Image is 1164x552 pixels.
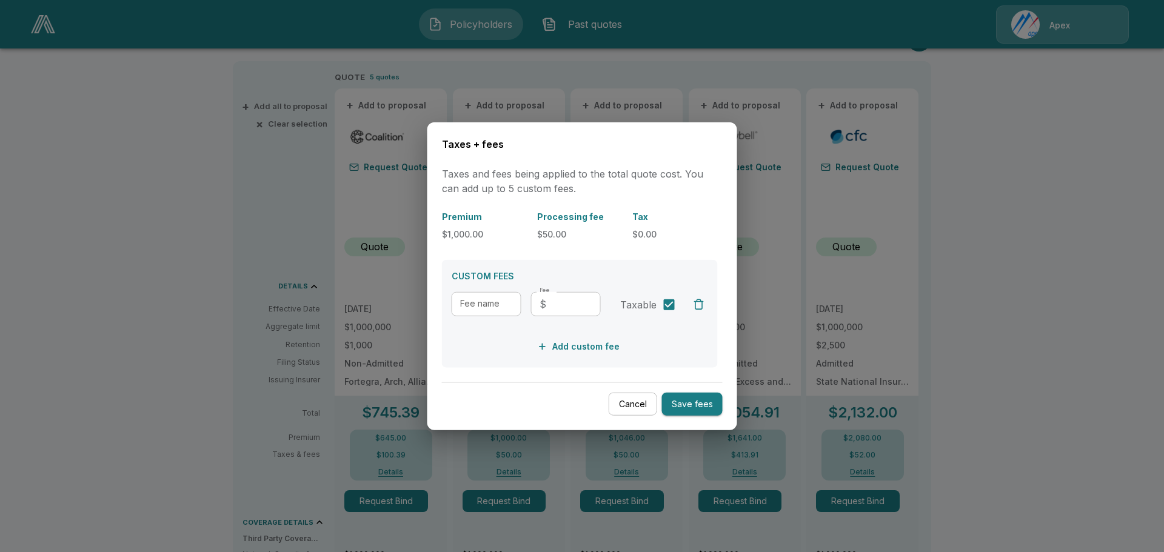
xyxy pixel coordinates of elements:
[540,287,550,294] label: Fee
[632,210,718,223] p: Tax
[620,298,657,312] span: Taxable
[535,336,624,358] button: Add custom fee
[442,210,527,223] p: Premium
[632,228,718,241] p: $0.00
[452,270,708,282] p: CUSTOM FEES
[537,228,623,241] p: $50.00
[442,167,723,196] p: Taxes and fees being applied to the total quote cost. You can add up to 5 custom fees.
[609,392,657,416] button: Cancel
[442,136,723,152] h6: Taxes + fees
[662,392,723,416] button: Save fees
[537,210,623,223] p: Processing fee
[540,297,546,311] p: $
[442,228,527,241] p: $1,000.00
